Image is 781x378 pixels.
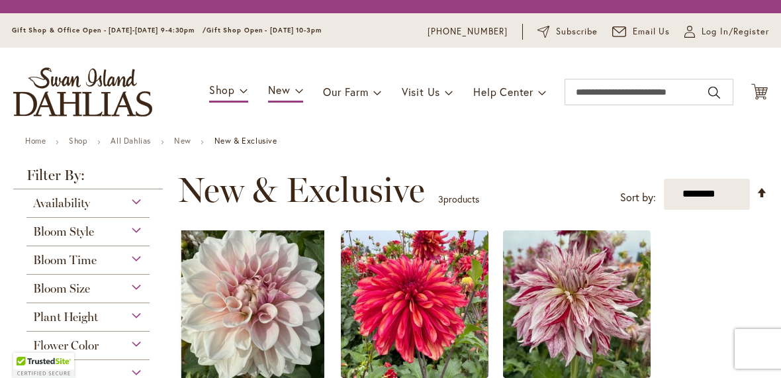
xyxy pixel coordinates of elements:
[179,230,326,378] img: DREAMLAND
[684,25,769,38] a: Log In/Register
[214,136,277,146] strong: New & Exclusive
[207,26,322,34] span: Gift Shop Open - [DATE] 10-3pm
[428,25,508,38] a: [PHONE_NUMBER]
[13,168,163,189] strong: Filter By:
[438,189,479,210] p: products
[33,224,94,239] span: Bloom Style
[633,25,670,38] span: Email Us
[174,136,191,146] a: New
[438,193,443,205] span: 3
[12,26,207,34] span: Gift Shop & Office Open - [DATE]-[DATE] 9-4:30pm /
[473,85,533,99] span: Help Center
[341,230,488,378] img: GITTS BRAVEHEART
[69,136,87,146] a: Shop
[10,331,47,368] iframe: Launch Accessibility Center
[268,83,290,97] span: New
[708,82,720,103] button: Search
[503,230,651,378] img: KNIGHTS ARMOUR
[620,185,656,210] label: Sort by:
[33,253,97,267] span: Bloom Time
[402,85,440,99] span: Visit Us
[178,170,425,210] span: New & Exclusive
[33,310,98,324] span: Plant Height
[33,196,90,211] span: Availability
[702,25,769,38] span: Log In/Register
[111,136,151,146] a: All Dahlias
[556,25,598,38] span: Subscribe
[209,83,235,97] span: Shop
[537,25,598,38] a: Subscribe
[25,136,46,146] a: Home
[13,68,152,117] a: store logo
[33,338,99,353] span: Flower Color
[33,281,90,296] span: Bloom Size
[323,85,368,99] span: Our Farm
[612,25,670,38] a: Email Us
